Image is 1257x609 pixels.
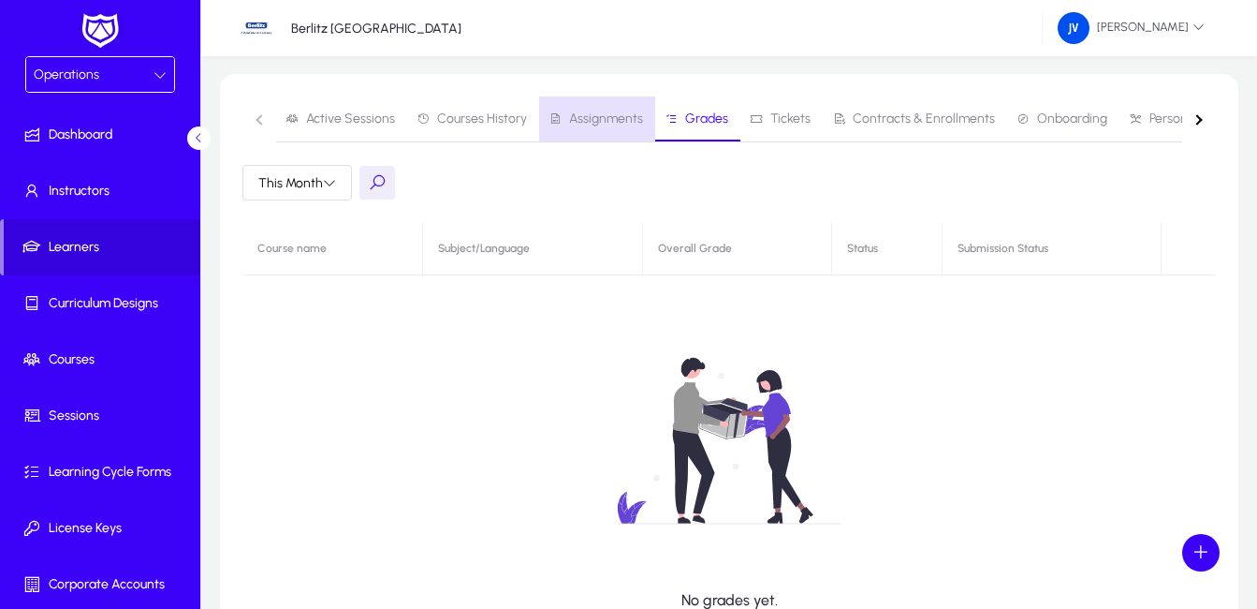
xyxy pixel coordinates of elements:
[4,575,204,594] span: Corporate Accounts
[4,500,204,557] a: License Keys
[4,182,204,201] span: Instructors
[770,112,811,126] span: Tickets
[239,10,274,46] img: 34.jpg
[4,388,204,444] a: Sessions
[4,275,204,332] a: Curriculum Designs
[437,112,527,126] span: Courses History
[1058,12,1089,44] img: 162.png
[4,294,204,313] span: Curriculum Designs
[685,112,728,126] span: Grades
[522,305,936,577] img: no-data.svg
[258,175,336,191] span: This Month
[4,163,204,219] a: Instructors
[291,21,461,37] p: Berlitz [GEOGRAPHIC_DATA]
[242,165,352,201] button: This Month
[4,444,204,500] a: Learning Cycle Forms
[681,591,778,609] p: No grades yet.
[306,112,395,126] span: Active Sessions
[4,463,204,482] span: Learning Cycle Forms
[4,332,204,388] a: Courses
[853,112,995,126] span: Contracts & Enrollments
[4,126,204,144] span: Dashboard
[1037,112,1107,126] span: Onboarding
[4,407,204,425] span: Sessions
[4,350,204,369] span: Courses
[4,238,200,257] span: Learners
[4,107,204,163] a: Dashboard
[569,112,643,126] span: Assignments
[4,519,204,538] span: License Keys
[34,67,99,82] span: Operations
[77,11,124,51] img: white-logo.png
[1058,12,1205,44] span: [PERSON_NAME]
[1043,11,1220,45] button: [PERSON_NAME]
